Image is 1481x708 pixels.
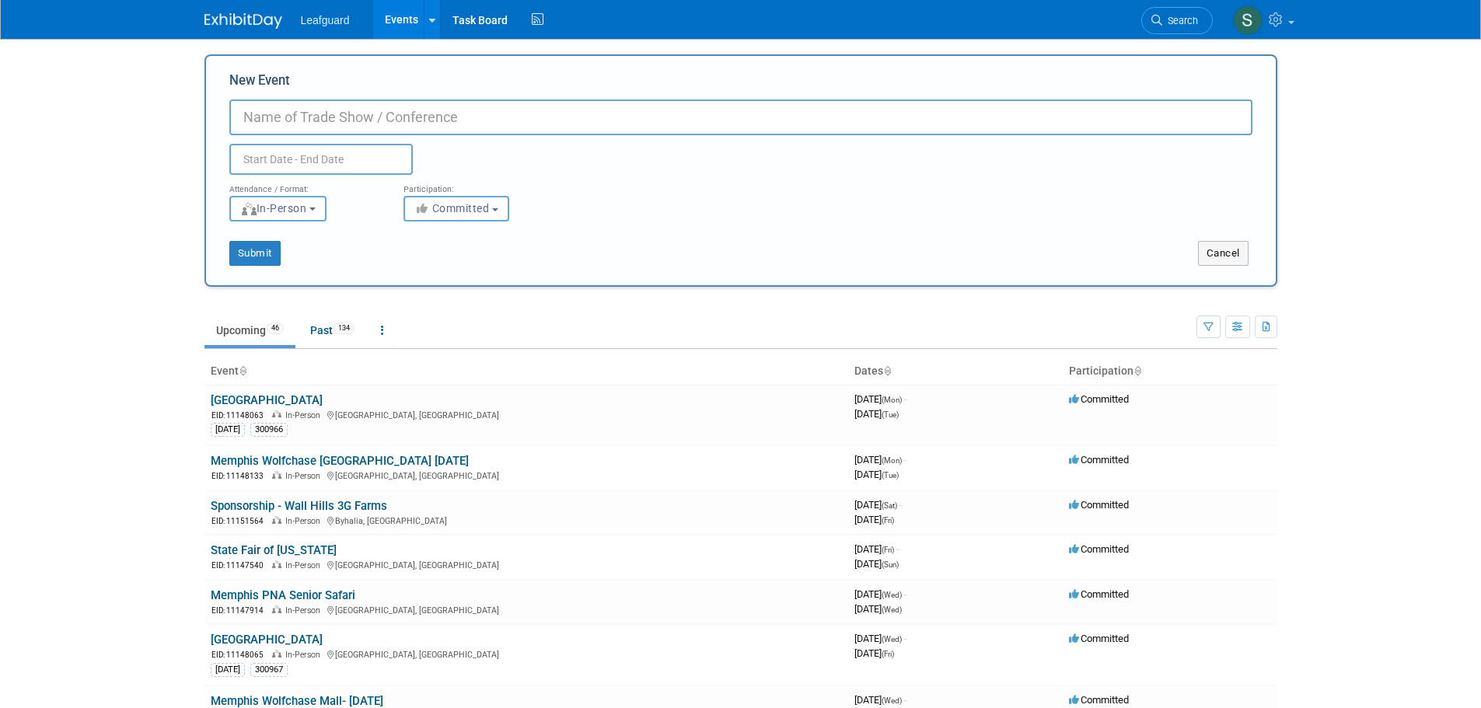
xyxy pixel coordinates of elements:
span: (Tue) [882,471,899,480]
span: [DATE] [854,558,899,570]
img: In-Person Event [272,410,281,418]
div: [GEOGRAPHIC_DATA], [GEOGRAPHIC_DATA] [211,603,842,616]
div: [DATE] [211,423,245,437]
span: Committed [1069,588,1129,600]
div: [GEOGRAPHIC_DATA], [GEOGRAPHIC_DATA] [211,558,842,571]
span: Committed [414,202,490,214]
th: Participation [1063,358,1277,385]
img: Stephanie Luke [1233,5,1263,35]
a: Past134 [299,316,366,345]
span: 46 [267,323,284,334]
span: In-Person [285,650,325,660]
span: (Wed) [882,605,902,614]
span: - [904,694,906,706]
span: (Sat) [882,501,897,510]
button: Cancel [1198,241,1249,266]
img: In-Person Event [272,605,281,613]
span: EID: 11147914 [211,606,270,615]
span: Committed [1069,543,1129,555]
img: ExhibitDay [204,13,282,29]
span: [DATE] [854,469,899,480]
span: [DATE] [854,514,894,525]
span: 134 [334,323,355,334]
span: In-Person [285,605,325,616]
span: In-Person [285,516,325,526]
span: EID: 11151564 [211,517,270,525]
span: [DATE] [854,499,902,511]
label: New Event [229,71,290,96]
span: (Sun) [882,560,899,569]
div: [GEOGRAPHIC_DATA], [GEOGRAPHIC_DATA] [211,469,842,482]
span: [DATE] [854,393,906,405]
span: [DATE] [854,408,899,420]
th: Event [204,358,848,385]
span: [DATE] [854,647,894,659]
span: - [904,633,906,644]
a: [GEOGRAPHIC_DATA] [211,393,323,407]
a: Sort by Start Date [883,364,891,377]
span: In-Person [285,471,325,481]
span: [DATE] [854,454,906,466]
span: Committed [1069,633,1129,644]
img: In-Person Event [272,516,281,524]
input: Name of Trade Show / Conference [229,99,1252,135]
button: In-Person [229,196,327,221]
span: - [896,543,899,555]
span: - [904,393,906,405]
a: Sort by Event Name [239,364,246,377]
span: In-Person [285,560,325,570]
span: [DATE] [854,633,906,644]
a: Sort by Participation Type [1133,364,1141,377]
span: In-Person [240,202,307,214]
img: In-Person Event [272,650,281,657]
img: In-Person Event [272,471,281,479]
span: (Wed) [882,696,902,705]
span: (Fri) [882,516,894,525]
span: (Wed) [882,635,902,643]
span: [DATE] [854,588,906,600]
button: Submit [229,241,281,266]
span: In-Person [285,410,325,420]
span: (Mon) [882,396,902,404]
div: Attendance / Format: [229,175,380,195]
span: (Fri) [882,546,894,554]
span: EID: 11148065 [211,650,270,659]
a: Memphis Wolfchase Mall- [DATE] [211,694,383,708]
a: [GEOGRAPHIC_DATA] [211,633,323,647]
span: - [904,588,906,600]
img: In-Person Event [272,560,281,568]
a: Memphis Wolfchase [GEOGRAPHIC_DATA] [DATE] [211,454,469,468]
div: [GEOGRAPHIC_DATA], [GEOGRAPHIC_DATA] [211,408,842,421]
a: Sponsorship - Wall Hills 3G Farms [211,499,387,513]
span: (Mon) [882,456,902,465]
span: [DATE] [854,543,899,555]
div: [GEOGRAPHIC_DATA], [GEOGRAPHIC_DATA] [211,647,842,661]
span: (Tue) [882,410,899,419]
div: Byhalia, [GEOGRAPHIC_DATA] [211,514,842,527]
span: EID: 11148063 [211,411,270,420]
span: Committed [1069,499,1129,511]
span: Committed [1069,454,1129,466]
a: Upcoming46 [204,316,295,345]
a: Search [1141,7,1213,34]
a: State Fair of [US_STATE] [211,543,337,557]
input: Start Date - End Date [229,144,413,175]
span: [DATE] [854,603,902,615]
div: 300967 [250,663,288,677]
button: Committed [403,196,509,221]
span: - [904,454,906,466]
th: Dates [848,358,1063,385]
div: 300966 [250,423,288,437]
span: (Wed) [882,591,902,599]
span: EID: 11148133 [211,472,270,480]
a: Memphis PNA Senior Safari [211,588,355,602]
span: Search [1162,15,1198,26]
div: Participation: [403,175,554,195]
span: - [899,499,902,511]
div: [DATE] [211,663,245,677]
span: Committed [1069,393,1129,405]
span: Leafguard [301,14,350,26]
span: EID: 11147540 [211,561,270,570]
span: [DATE] [854,694,906,706]
span: (Fri) [882,650,894,658]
